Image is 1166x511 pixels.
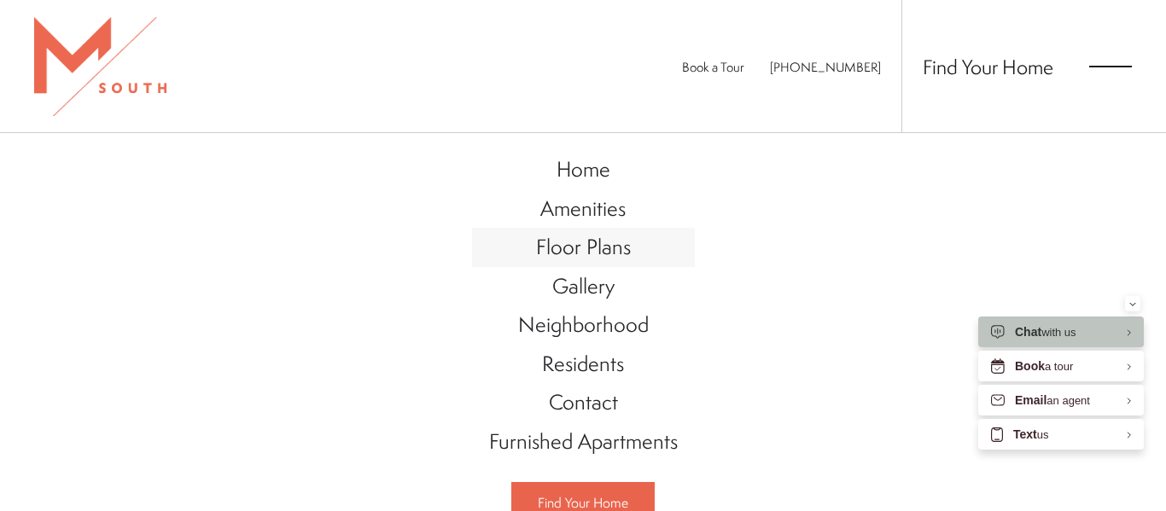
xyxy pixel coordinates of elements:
[472,345,695,384] a: Go to Residents
[518,310,649,339] span: Neighborhood
[472,383,695,422] a: Go to Contact
[489,427,678,456] span: Furnished Apartments
[472,305,695,345] a: Go to Neighborhood
[34,17,166,116] img: MSouth
[472,189,695,229] a: Go to Amenities
[472,150,695,189] a: Go to Home
[557,154,610,183] span: Home
[542,349,624,378] span: Residents
[536,232,631,261] span: Floor Plans
[540,194,626,223] span: Amenities
[552,271,615,300] span: Gallery
[682,58,744,76] a: Book a Tour
[472,228,695,267] a: Go to Floor Plans
[770,58,881,76] span: [PHONE_NUMBER]
[549,387,618,416] span: Contact
[923,53,1053,80] a: Find Your Home
[472,422,695,462] a: Go to Furnished Apartments (opens in a new tab)
[770,58,881,76] a: Call Us at 813-570-8014
[472,267,695,306] a: Go to Gallery
[1089,59,1132,74] button: Open Menu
